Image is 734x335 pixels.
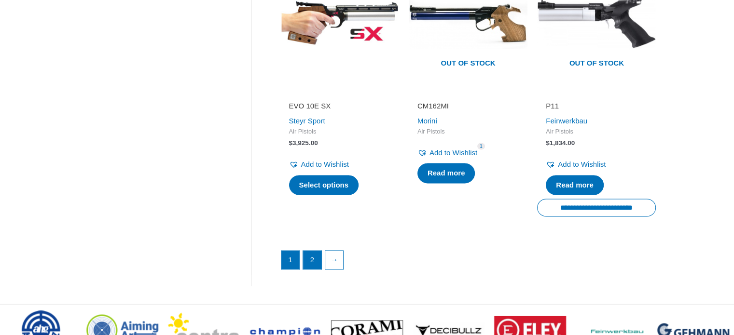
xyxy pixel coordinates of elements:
span: 1 [477,143,485,150]
span: Air Pistols [417,128,519,136]
span: Add to Wishlist [301,160,349,168]
a: Feinwerkbau [546,117,587,125]
span: Add to Wishlist [558,160,606,168]
iframe: Customer reviews powered by Trustpilot [417,88,519,99]
iframe: Customer reviews powered by Trustpilot [546,88,647,99]
span: Air Pistols [546,128,647,136]
span: Air Pistols [289,128,390,136]
a: Read more about “P11” [546,175,604,195]
h2: P11 [546,101,647,111]
h2: EVO 10E SX [289,101,390,111]
a: CM162MI [417,101,519,114]
a: Add to Wishlist [289,158,349,171]
a: Steyr Sport [289,117,325,125]
nav: Product Pagination [280,250,656,274]
span: Add to Wishlist [429,148,477,157]
h2: CM162MI [417,101,519,111]
a: P11 [546,101,647,114]
span: Out of stock [416,53,520,75]
span: $ [546,139,550,147]
iframe: Customer reviews powered by Trustpilot [289,88,390,99]
bdi: 1,834.00 [546,139,575,147]
a: Select options for “CM162MI” [417,163,475,183]
bdi: 3,925.00 [289,139,318,147]
a: → [325,251,344,269]
span: Out of stock [544,53,649,75]
span: $ [289,139,293,147]
a: Add to Wishlist [417,146,477,160]
a: Select options for “EVO 10E SX” [289,175,359,195]
a: Add to Wishlist [546,158,606,171]
a: Page 2 [303,251,321,269]
a: Morini [417,117,437,125]
span: Page 1 [281,251,300,269]
a: EVO 10E SX [289,101,390,114]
